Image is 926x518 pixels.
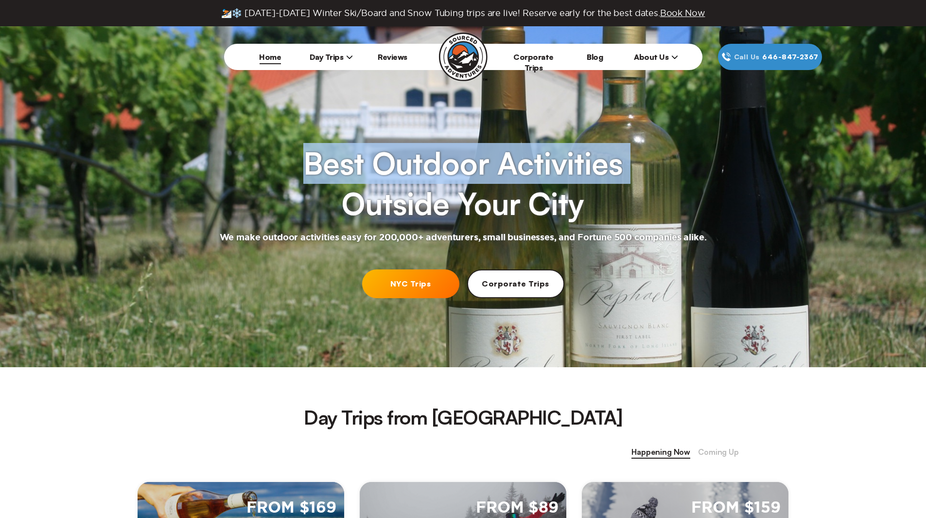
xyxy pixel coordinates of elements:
[362,269,459,298] a: NYC Trips
[220,232,707,244] h2: We make outdoor activities easy for 200,000+ adventurers, small businesses, and Fortune 500 compa...
[634,52,678,62] span: About Us
[762,52,818,62] span: 646‍-847‍-2367
[221,8,705,18] span: ⛷️❄️ [DATE]-[DATE] Winter Ski/Board and Snow Tubing trips are live! Reserve early for the best da...
[303,143,622,224] h1: Best Outdoor Activities Outside Your City
[439,33,488,81] img: Sourced Adventures company logo
[378,52,407,62] a: Reviews
[631,446,690,459] span: Happening Now
[587,52,603,62] a: Blog
[513,52,554,72] a: Corporate Trips
[731,52,763,62] span: Call Us
[467,269,564,298] a: Corporate Trips
[718,44,822,70] a: Call Us646‍-847‍-2367
[698,446,739,459] span: Coming Up
[259,52,281,62] a: Home
[660,8,705,18] span: Book Now
[310,52,353,62] span: Day Trips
